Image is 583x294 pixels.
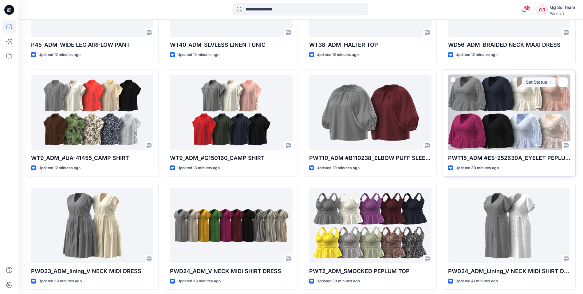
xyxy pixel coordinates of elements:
[309,267,431,276] p: PWT2_ADM_SMOCKED PEPLUM TOP
[309,154,431,162] p: PWT10_ADM #B110238_ELBOW PUFF SLEEVE BLOUSE
[170,188,292,263] a: PWD24_ADM_V NECK MIDI SHIRT DRESS
[309,188,431,263] a: PWT2_ADM_SMOCKED PEPLUM TOP
[31,154,153,162] p: WT9_ADM_#UA-41455_CAMP SHIRT
[38,165,81,171] p: Updated 12 minutes ago
[317,278,360,284] p: Updated 39 minutes ago
[31,75,153,150] a: WT9_ADM_#UA-41455_CAMP SHIRT
[31,188,153,263] a: PWD23_ADM_lining_V NECK MIDI DRESS
[448,188,570,263] a: PWD24_ADM_Lining_V NECK MIDI SHIRT DRESS
[309,41,431,49] p: WT38_ADM_HALTER TOP
[317,165,360,171] p: Updated 29 minutes ago
[448,267,570,276] p: PWD24_ADM_Lining_V NECK MIDI SHIRT DRESS
[170,75,292,150] a: WT9_ADM_#G150160_CAMP SHIRT
[455,278,498,284] p: Updated 41 minutes ago
[177,278,221,284] p: Updated 38 minutes ago
[448,75,570,150] a: PWT15_ADM #ES-252639A_EYELET PEPLUM TOP
[309,75,431,150] a: PWT10_ADM #B110238_ELBOW PUFF SLEEVE BLOUSE
[177,52,219,58] p: Updated 12 minutes ago
[170,267,292,276] p: PWD24_ADM_V NECK MIDI SHIRT DRESS
[448,154,570,162] p: PWT15_ADM #ES-252639A_EYELET PEPLUM TOP
[177,165,220,171] p: Updated 13 minutes ago
[448,41,570,49] p: WD56_ADM_BRAIDED NECK MAXI DRESS
[38,278,82,284] p: Updated 38 minutes ago
[550,4,575,11] div: Gg 3d Team
[31,41,153,49] p: P45_ADM_WIDE LEG AIRFLOW PANT
[38,52,81,58] p: Updated 12 minutes ago
[31,267,153,276] p: PWD23_ADM_lining_V NECK MIDI DRESS
[550,11,575,16] div: Walmart
[170,41,292,49] p: WT40_ADM_SLVLESS LINEN TUNIC
[455,165,499,171] p: Updated 30 minutes ago
[317,52,359,58] p: Updated 12 minutes ago
[524,5,531,10] span: 80
[170,154,292,162] p: WT9_ADM_#G150160_CAMP SHIRT
[455,52,498,58] p: Updated 12 minutes ago
[537,4,548,15] div: G3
